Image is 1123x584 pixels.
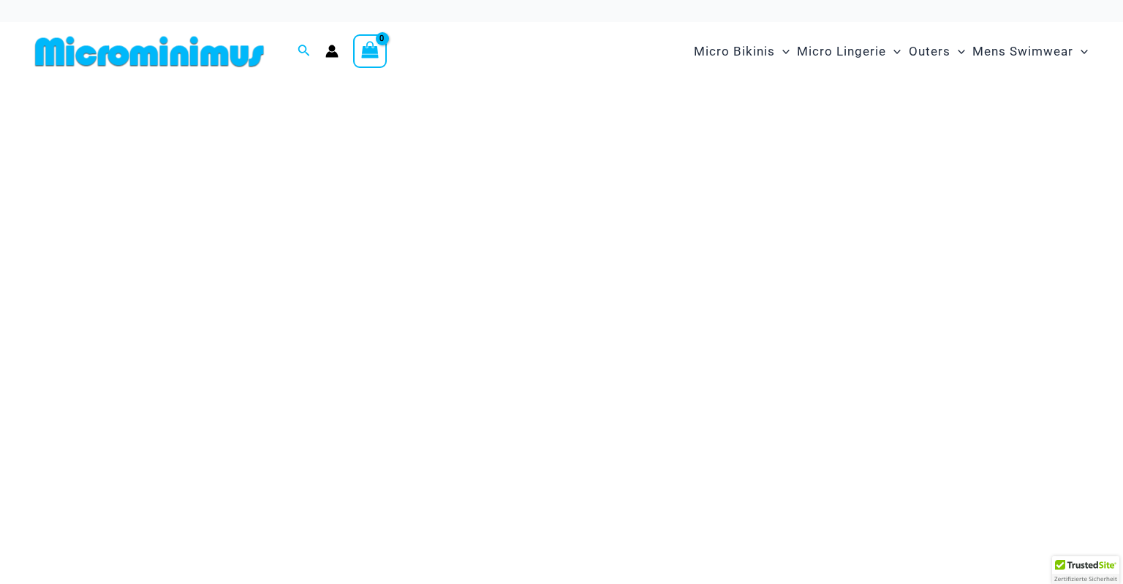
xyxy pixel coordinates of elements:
[797,33,886,70] span: Micro Lingerie
[886,33,901,70] span: Menu Toggle
[1073,33,1088,70] span: Menu Toggle
[325,45,339,58] a: Account icon link
[905,29,969,74] a: OutersMenu ToggleMenu Toggle
[694,33,775,70] span: Micro Bikinis
[972,33,1073,70] span: Mens Swimwear
[688,27,1094,76] nav: Site Navigation
[950,33,965,70] span: Menu Toggle
[353,34,387,68] a: View Shopping Cart, empty
[775,33,790,70] span: Menu Toggle
[793,29,904,74] a: Micro LingerieMenu ToggleMenu Toggle
[690,29,793,74] a: Micro BikinisMenu ToggleMenu Toggle
[1052,556,1119,584] div: TrustedSite Certified
[298,42,311,61] a: Search icon link
[969,29,1092,74] a: Mens SwimwearMenu ToggleMenu Toggle
[909,33,950,70] span: Outers
[29,35,270,68] img: MM SHOP LOGO FLAT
